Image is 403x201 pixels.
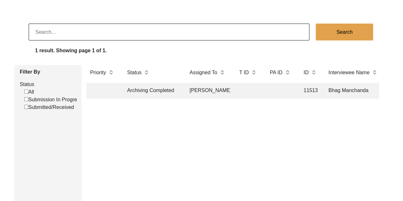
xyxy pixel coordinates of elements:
input: Submitted/Received [24,105,28,109]
label: Assigned To [190,69,217,76]
label: Interviewee Name [328,69,370,76]
img: sort-button.png [372,69,377,76]
label: ID [304,69,309,76]
label: T ID [239,69,249,76]
img: sort-button.png [144,69,148,76]
label: Submitted/Received [24,104,74,111]
label: Status [20,81,77,88]
td: Bhag Manchanda [325,83,388,99]
td: 11513 [300,83,320,99]
label: Status [127,69,141,76]
td: Archiving Completed [123,83,181,99]
img: sort-button.png [311,69,316,76]
label: All [24,88,34,96]
label: Filter By [20,68,77,76]
img: sort-button.png [251,69,256,76]
label: Submission In Progress [24,96,82,104]
img: sort-button.png [220,69,224,76]
input: Submission In Progress [24,97,28,101]
button: Search [316,24,373,40]
input: Search... [29,24,309,40]
img: sort-button.png [285,69,290,76]
label: Priority [90,69,106,76]
td: [PERSON_NAME] [186,83,230,99]
label: 1 result. Showing page 1 of 1. [35,47,107,54]
label: PA ID [270,69,283,76]
img: sort-button.png [109,69,113,76]
input: All [24,90,28,94]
